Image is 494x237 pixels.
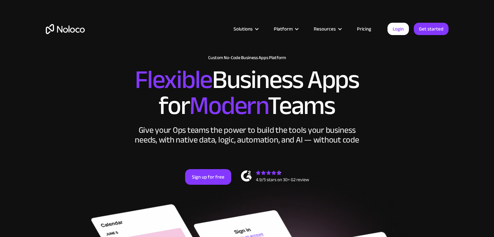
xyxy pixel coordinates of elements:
[234,25,253,33] div: Solutions
[135,56,212,104] span: Flexible
[46,24,85,34] a: home
[46,67,449,119] h2: Business Apps for Teams
[133,125,361,145] div: Give your Ops teams the power to build the tools your business needs, with native data, logic, au...
[189,81,268,130] span: Modern
[387,23,409,35] a: Login
[225,25,266,33] div: Solutions
[274,25,293,33] div: Platform
[314,25,336,33] div: Resources
[414,23,449,35] a: Get started
[306,25,349,33] div: Resources
[185,169,231,185] a: Sign up for free
[349,25,379,33] a: Pricing
[266,25,306,33] div: Platform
